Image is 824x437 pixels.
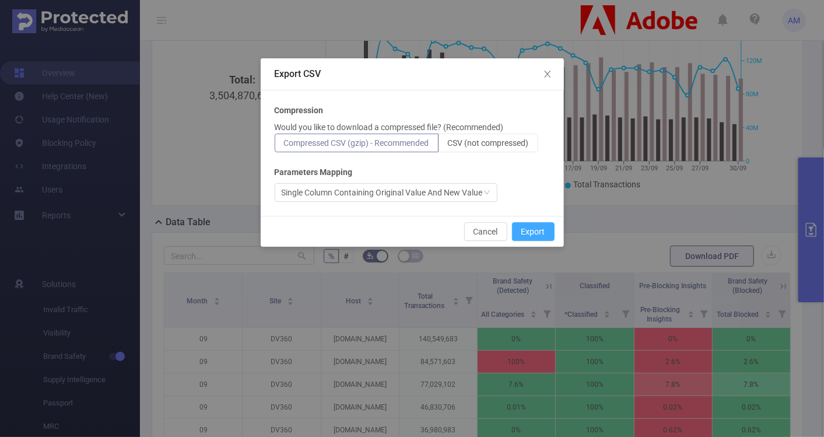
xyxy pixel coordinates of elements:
button: Close [531,58,564,91]
span: CSV (not compressed) [448,138,529,148]
i: icon: down [483,189,490,197]
b: Parameters Mapping [275,166,353,179]
div: Export CSV [275,68,550,81]
div: Single Column Containing Original Value And New Value [282,184,483,201]
i: icon: close [543,69,552,79]
button: Export [512,222,555,241]
span: Compressed CSV (gzip) - Recommended [284,138,429,148]
b: Compression [275,104,324,117]
button: Cancel [464,222,507,241]
p: Would you like to download a compressed file? (Recommended) [275,121,504,134]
